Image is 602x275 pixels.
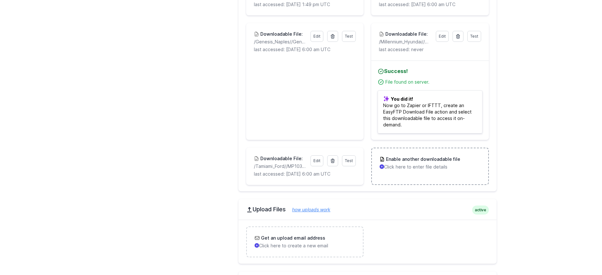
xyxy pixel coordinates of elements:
a: Edit [310,155,323,166]
p: Click here to create a new email [255,243,355,249]
h3: Downloadable File: [259,155,303,162]
p: Click here to enter file details [380,164,480,170]
p: /Genesis_Naples//GenesisNaples.csv [254,39,307,45]
a: how uploads work [286,207,330,212]
span: Test [345,34,353,39]
p: last accessed: [DATE] 6:00 am UTC [254,46,356,53]
h2: Upload Files [246,206,489,213]
span: Test [470,34,478,39]
p: last accessed: never [379,46,481,53]
span: Test [345,158,353,163]
h3: Downloadable File: [384,31,428,37]
a: Test [342,31,356,42]
a: Edit [310,31,323,42]
a: Edit [436,31,449,42]
h4: Success! [378,67,482,75]
b: You did it! [391,96,413,102]
a: Test [342,155,356,166]
p: /Millennium_Hyundai//MP14201.csv [379,39,432,45]
h3: Get an upload email address [260,235,325,241]
h3: Enable another downloadable file [385,156,460,162]
p: last accessed: [DATE] 6:00 am UTC [254,171,356,177]
div: File found on server. [385,79,482,85]
a: Enable another downloadable file Click here to enter file details [372,148,488,178]
p: Now go to Zapier or IFTTT, create an EasyFTP Download File action and select this downloadable fi... [378,90,482,133]
a: Get an upload email address Click here to create a new email [247,227,363,257]
span: active [472,206,489,215]
a: Test [467,31,481,42]
p: last accessed: [DATE] 1:49 pm UTC [254,1,356,8]
h3: Downloadable File: [259,31,303,37]
p: /Tamiami_Ford//MP10366.csv [254,163,307,170]
p: last accessed: [DATE] 6:00 am UTC [379,1,481,8]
